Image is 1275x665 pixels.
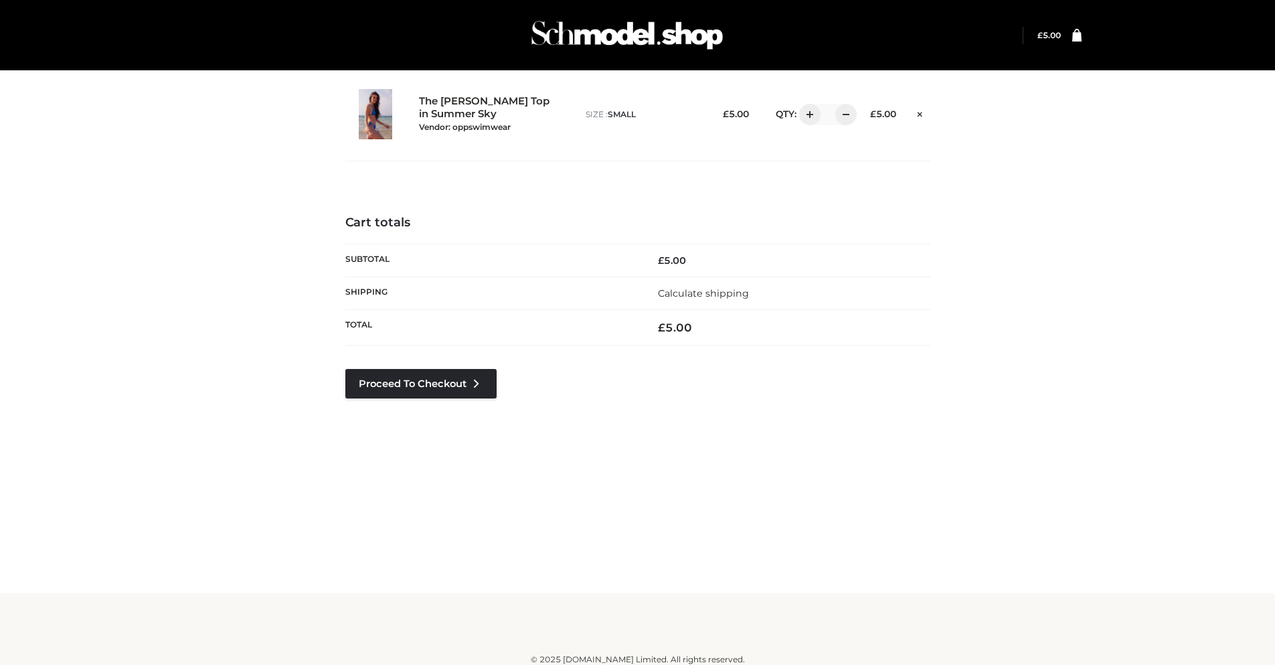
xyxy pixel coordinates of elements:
[870,108,896,119] bdi: 5.00
[345,277,638,309] th: Shipping
[345,310,638,346] th: Total
[658,321,692,334] bdi: 5.00
[527,9,728,62] img: Schmodel Admin 964
[419,122,511,132] small: Vendor: oppswimwear
[870,108,876,119] span: £
[658,287,749,299] a: Calculate shipping
[1037,30,1043,40] span: £
[723,108,749,119] bdi: 5.00
[586,108,700,121] p: size :
[910,104,930,121] a: Remove this item
[658,254,664,267] span: £
[608,109,636,119] span: SMALL
[762,104,847,125] div: QTY:
[1037,30,1061,40] a: £5.00
[658,321,665,334] span: £
[345,216,930,230] h4: Cart totals
[345,369,497,398] a: Proceed to Checkout
[723,108,729,119] span: £
[345,244,638,277] th: Subtotal
[658,254,686,267] bdi: 5.00
[419,95,557,133] a: The [PERSON_NAME] Top in Summer SkyVendor: oppswimwear
[1037,30,1061,40] bdi: 5.00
